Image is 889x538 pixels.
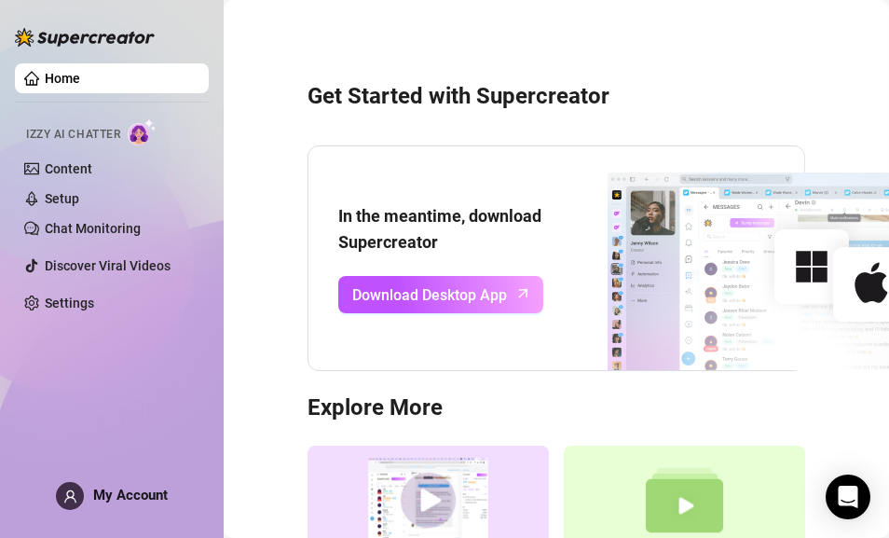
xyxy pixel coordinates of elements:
[128,118,157,145] img: AI Chatter
[45,258,171,273] a: Discover Viral Videos
[45,296,94,310] a: Settings
[352,283,507,307] span: Download Desktop App
[513,283,534,305] span: arrow-up
[45,71,80,86] a: Home
[826,475,870,519] div: Open Intercom Messenger
[15,28,155,47] img: logo-BBDzfeDw.svg
[338,206,541,252] strong: In the meantime, download Supercreator
[45,191,79,206] a: Setup
[308,393,805,423] h3: Explore More
[338,276,543,313] a: Download Desktop Apparrow-up
[63,490,77,504] span: user
[45,161,92,176] a: Content
[93,487,168,504] span: My Account
[26,126,120,144] span: Izzy AI Chatter
[308,82,805,112] h3: Get Started with Supercreator
[45,221,141,236] a: Chat Monitoring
